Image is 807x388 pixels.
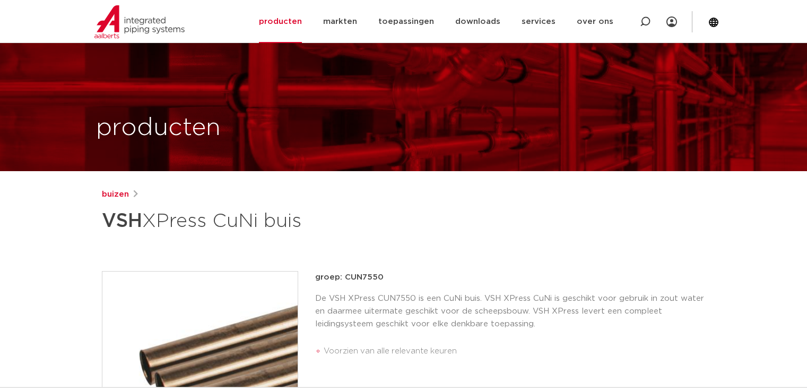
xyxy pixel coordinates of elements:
[102,205,500,237] h1: XPress CuNi buis
[102,188,129,201] a: buizen
[315,271,706,284] p: groep: CUN7550
[315,292,706,331] p: De VSH XPress CUN7550 is een CuNi buis. VSH XPress CuNi is geschikt voor gebruik in zout water en...
[102,212,142,231] strong: VSH
[96,111,221,145] h1: producten
[324,343,706,360] li: Voorzien van alle relevante keuren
